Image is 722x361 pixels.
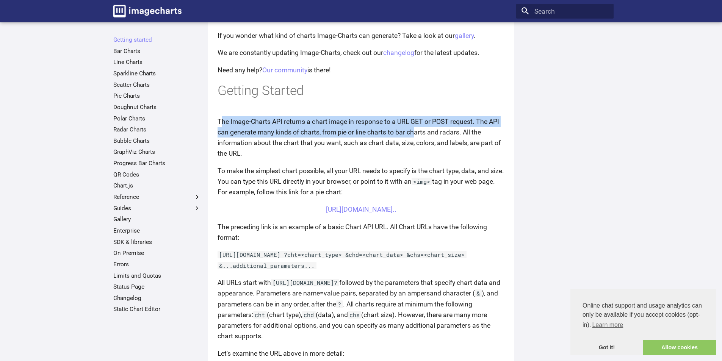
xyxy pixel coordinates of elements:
a: Static Chart Editor [113,305,201,313]
a: [URL][DOMAIN_NAME].. [326,206,396,213]
code: <img> [412,178,432,185]
a: Limits and Quotas [113,272,201,280]
p: The preceding link is an example of a basic Chart API URL. All Chart URLs have the following format: [218,222,504,243]
a: GraphViz Charts [113,148,201,156]
a: Bar Charts [113,47,201,55]
a: Line Charts [113,58,201,66]
a: Doughnut Charts [113,103,201,111]
p: We are constantly updating Image-Charts, check out our for the latest updates. [218,47,504,58]
code: chd [302,311,316,319]
a: Radar Charts [113,126,201,133]
p: Let's examine the URL above in more detail: [218,348,504,359]
code: [URL][DOMAIN_NAME] ?cht=<chart_type> &chd=<chart_data> &chs=<chart_size> &...additional_parameter... [218,251,467,269]
a: Getting started [113,36,201,44]
code: ? [336,300,343,308]
a: SDK & libraries [113,238,201,246]
a: Polar Charts [113,115,201,122]
code: chs [348,311,362,319]
p: The Image-Charts API returns a chart image in response to a URL GET or POST request. The API can ... [218,116,504,159]
a: Bubble Charts [113,137,201,145]
a: Image-Charts documentation [110,2,185,20]
p: All URLs start with followed by the parameters that specify chart data and appearance. Parameters... [218,277,504,341]
span: Online chat support and usage analytics can only be available if you accept cookies (opt-in). [583,301,704,331]
img: logo [113,5,182,17]
a: Errors [113,261,201,268]
input: Search [516,4,614,19]
label: Reference [113,193,201,201]
a: Sparkline Charts [113,70,201,77]
h1: Getting Started [218,82,504,100]
a: Changelog [113,294,201,302]
p: Need any help? is there! [218,65,504,75]
a: allow cookies [643,340,716,355]
a: Progress Bar Charts [113,159,201,167]
code: & [475,289,482,297]
a: changelog [383,49,414,56]
a: Pie Charts [113,92,201,100]
a: Chart.js [113,182,201,189]
a: Enterprise [113,227,201,234]
p: To make the simplest chart possible, all your URL needs to specify is the chart type, data, and s... [218,166,504,197]
p: If you wonder what kind of charts Image-Charts can generate? Take a look at our . [218,30,504,41]
label: Guides [113,205,201,212]
a: On Premise [113,249,201,257]
a: Scatter Charts [113,81,201,89]
a: Our community [262,66,307,74]
a: dismiss cookie message [570,340,643,355]
a: gallery [455,32,474,39]
a: Status Page [113,283,201,291]
a: learn more about cookies [591,319,624,331]
a: QR Codes [113,171,201,178]
code: [URL][DOMAIN_NAME]? [271,279,339,286]
div: cookieconsent [570,289,716,355]
a: Gallery [113,216,201,223]
code: cht [253,311,267,319]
